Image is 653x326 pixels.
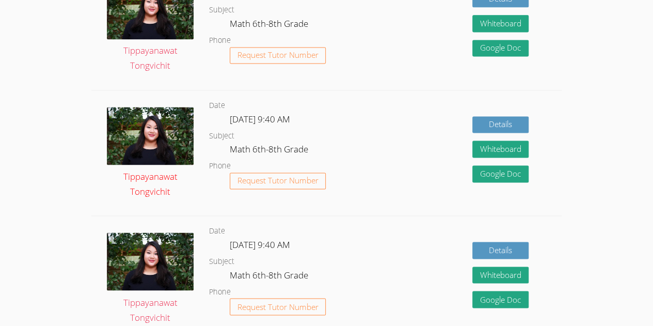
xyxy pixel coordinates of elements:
img: IMG_0561.jpeg [107,232,194,290]
a: Tippayanawat Tongvichit [107,232,194,324]
img: IMG_0561.jpeg [107,107,194,165]
span: Request Tutor Number [237,51,318,59]
dd: Math 6th-8th Grade [230,268,310,285]
a: Google Doc [472,40,529,57]
span: [DATE] 9:40 AM [230,239,290,251]
button: Request Tutor Number [230,173,326,190]
dt: Phone [209,34,231,47]
a: Details [472,116,529,133]
a: Details [472,242,529,259]
button: Request Tutor Number [230,298,326,315]
span: Request Tutor Number [237,303,318,311]
a: Tippayanawat Tongvichit [107,107,194,199]
span: [DATE] 9:40 AM [230,113,290,125]
button: Whiteboard [472,141,529,158]
button: Whiteboard [472,267,529,284]
dt: Date [209,225,225,238]
dt: Phone [209,160,231,173]
span: Request Tutor Number [237,177,318,184]
button: Request Tutor Number [230,47,326,64]
dt: Date [209,99,225,112]
dt: Phone [209,285,231,298]
a: Google Doc [472,165,529,182]
dd: Math 6th-8th Grade [230,142,310,160]
a: Google Doc [472,291,529,308]
dt: Subject [209,4,234,17]
dd: Math 6th-8th Grade [230,17,310,34]
dt: Subject [209,255,234,268]
button: Whiteboard [472,15,529,32]
dt: Subject [209,130,234,143]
